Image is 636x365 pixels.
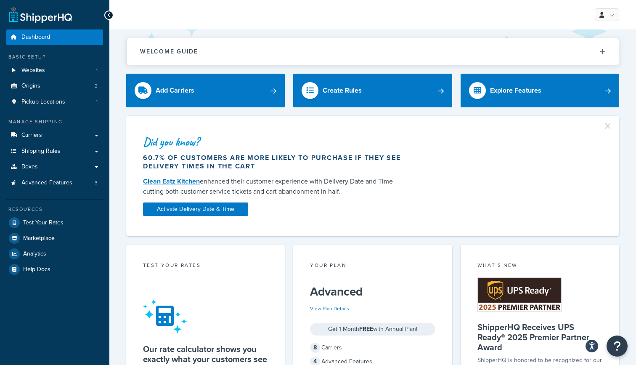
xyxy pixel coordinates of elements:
div: Resources [6,206,103,213]
div: Add Carriers [156,85,194,96]
a: Advanced Features3 [6,175,103,191]
a: Activate Delivery Date & Time [143,202,248,216]
span: 3 [95,179,98,186]
a: Explore Features [461,74,619,107]
div: Create Rules [323,85,362,96]
a: Dashboard [6,29,103,45]
button: Welcome Guide [127,38,619,65]
button: Open Resource Center [607,336,628,357]
div: Manage Shipping [6,118,103,125]
div: Explore Features [490,85,541,96]
li: Advanced Features [6,175,103,191]
span: 1 [96,99,98,106]
span: Dashboard [21,34,50,41]
div: 60.7% of customers are more likely to purchase if they see delivery times in the cart [143,154,402,171]
div: enhanced their customer experience with Delivery Date and Time — cutting both customer service ti... [143,176,402,197]
h2: Welcome Guide [140,48,198,55]
h5: Advanced [310,285,435,298]
span: Help Docs [23,266,50,273]
span: Test Your Rates [23,219,64,226]
div: What's New [477,261,602,271]
h5: Our rate calculator shows you exactly what your customers see [143,344,268,364]
a: Boxes [6,159,103,175]
span: Pickup Locations [21,99,65,106]
a: Carriers [6,128,103,143]
a: Test Your Rates [6,215,103,230]
div: Your Plan [310,261,435,271]
a: Analytics [6,246,103,261]
span: Advanced Features [21,179,72,186]
span: Origins [21,83,40,90]
span: Carriers [21,132,42,139]
a: Websites1 [6,63,103,78]
div: Basic Setup [6,53,103,61]
strong: FREE [359,325,373,333]
a: Create Rules [293,74,452,107]
div: Test your rates [143,261,268,271]
span: 1 [96,67,98,74]
a: Add Carriers [126,74,285,107]
div: Carriers [310,342,435,354]
h5: ShipperHQ Receives UPS Ready® 2025 Premier Partner Award [477,322,602,352]
li: Websites [6,63,103,78]
span: Analytics [23,250,46,258]
a: Clean Eatz Kitchen [143,176,200,186]
div: Get 1 Month with Annual Plan! [310,323,435,336]
span: Shipping Rules [21,148,61,155]
a: Origins2 [6,78,103,94]
span: Websites [21,67,45,74]
span: Marketplace [23,235,55,242]
span: 2 [95,83,98,90]
span: Boxes [21,163,38,171]
a: Help Docs [6,262,103,277]
div: Did you know? [143,136,402,148]
span: 8 [310,343,320,353]
a: Shipping Rules [6,144,103,159]
a: Pickup Locations1 [6,94,103,110]
li: Origins [6,78,103,94]
li: Pickup Locations [6,94,103,110]
a: View Plan Details [310,305,349,312]
a: Marketplace [6,231,103,246]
